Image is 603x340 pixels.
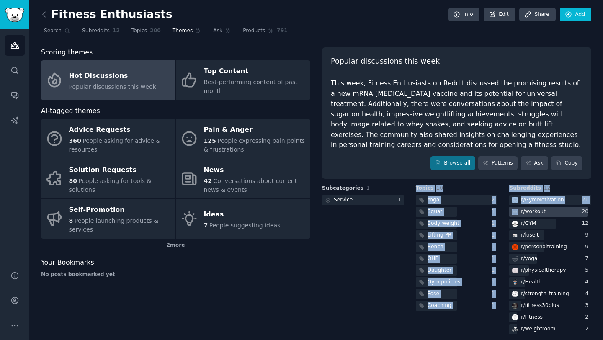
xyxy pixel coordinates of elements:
span: 791 [277,27,288,35]
div: This week, Fitness Enthusiasts on Reddit discussed the promising results of a new mRNA [MEDICAL_D... [331,78,582,150]
h2: Fitness Enthusiasts [41,8,173,21]
div: Hot Discussions [69,69,156,82]
div: 9 [585,232,591,239]
div: 1 [492,220,498,227]
span: Search [44,27,62,35]
span: 1 [366,185,370,191]
div: r/ loseit [521,232,539,239]
div: r/ physicaltherapy [521,267,566,274]
a: Bench1 [416,242,498,252]
a: GymMotivationr/GymMotivation21 [509,195,591,206]
div: 2 [585,325,591,333]
img: workout [512,209,518,215]
img: fitness30plus [512,303,518,309]
span: Ask [213,27,222,35]
div: 2 more [41,239,310,252]
a: fitness30plusr/fitness30plus3 [509,301,591,311]
span: Your Bookmarks [41,258,94,268]
a: Hot DiscussionsPopular discussions this week [41,60,175,100]
span: Subcategories [322,185,363,192]
div: 1 [492,278,498,286]
a: Healthr/Health4 [509,277,591,288]
div: r/ Fitness [521,314,543,321]
img: GymMotivation [512,197,518,203]
a: Yoga2 [416,195,498,206]
a: r/yoga7 [509,254,591,264]
div: r/ workout [521,208,545,216]
span: Topics [416,185,434,192]
div: r/ strength_training [521,290,569,298]
img: Fitness [512,314,518,320]
span: Subreddits [82,27,110,35]
div: No posts bookmarked yet [41,271,310,278]
span: Topics [131,27,147,35]
span: 7 [204,222,208,229]
div: Self-Promotion [69,203,171,217]
div: Pain & Anger [204,124,306,137]
a: Themes [170,24,205,41]
img: GYM [512,221,518,227]
span: 8 [69,217,73,224]
div: Squat [428,208,443,216]
a: Search [41,24,73,41]
a: Patterns [478,156,518,170]
button: Copy [551,156,582,170]
span: 80 [69,178,77,184]
a: Pain & Anger125People expressing pain points & frustrations [176,119,310,159]
img: weightroom [512,326,518,332]
div: 5 [585,267,591,274]
img: Health [512,279,518,285]
div: Pose [428,290,439,298]
a: Body weight1 [416,219,498,229]
a: Coaching1 [416,301,498,311]
a: Products791 [240,24,290,41]
span: AI-tagged themes [41,106,100,116]
div: Service [334,196,353,204]
a: Ask [521,156,548,170]
div: 1 [492,232,498,239]
a: Lifting PR1 [416,230,498,241]
a: Ask [210,24,234,41]
div: OHP [428,255,438,263]
div: 1 [492,302,498,309]
span: 200 [150,27,161,35]
a: Pose1 [416,289,498,299]
img: strength_training [512,291,518,297]
span: Subreddits [509,185,541,192]
div: Coaching [428,302,451,309]
a: Self-Promotion8People launching products & services [41,199,175,239]
div: 7 [585,255,591,263]
img: GummySearch logo [5,8,24,22]
div: Gym policies [428,278,461,286]
div: 20 [582,208,591,216]
span: People suggesting ideas [209,222,281,229]
div: r/ personaltraining [521,243,567,251]
div: 21 [582,196,591,204]
img: loseit [512,232,518,238]
span: Conversations about current news & events [204,178,297,193]
a: Topics200 [129,24,164,41]
a: Browse all [430,156,475,170]
div: Ideas [204,208,281,221]
div: Solution Requests [69,163,171,177]
span: 12 [113,27,120,35]
a: Subreddits12 [79,24,123,41]
a: Fitnessr/Fitness2 [509,312,591,323]
div: 12 [582,220,591,227]
img: physicaltherapy [512,268,518,273]
div: r/ yoga [521,255,537,263]
div: 1 [492,267,498,274]
a: Info [448,8,479,22]
span: People expressing pain points & frustrations [204,137,305,153]
div: Daughter [428,267,452,274]
div: 9 [585,243,591,251]
a: Ideas7People suggesting ideas [176,199,310,239]
a: News42Conversations about current news & events [176,159,310,199]
span: 12 [544,185,551,191]
div: Body weight [428,220,459,227]
span: 10 [436,185,443,191]
a: personaltrainingr/personaltraining9 [509,242,591,252]
div: 3 [585,302,591,309]
a: Add [560,8,591,22]
div: Advice Requests [69,124,171,137]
